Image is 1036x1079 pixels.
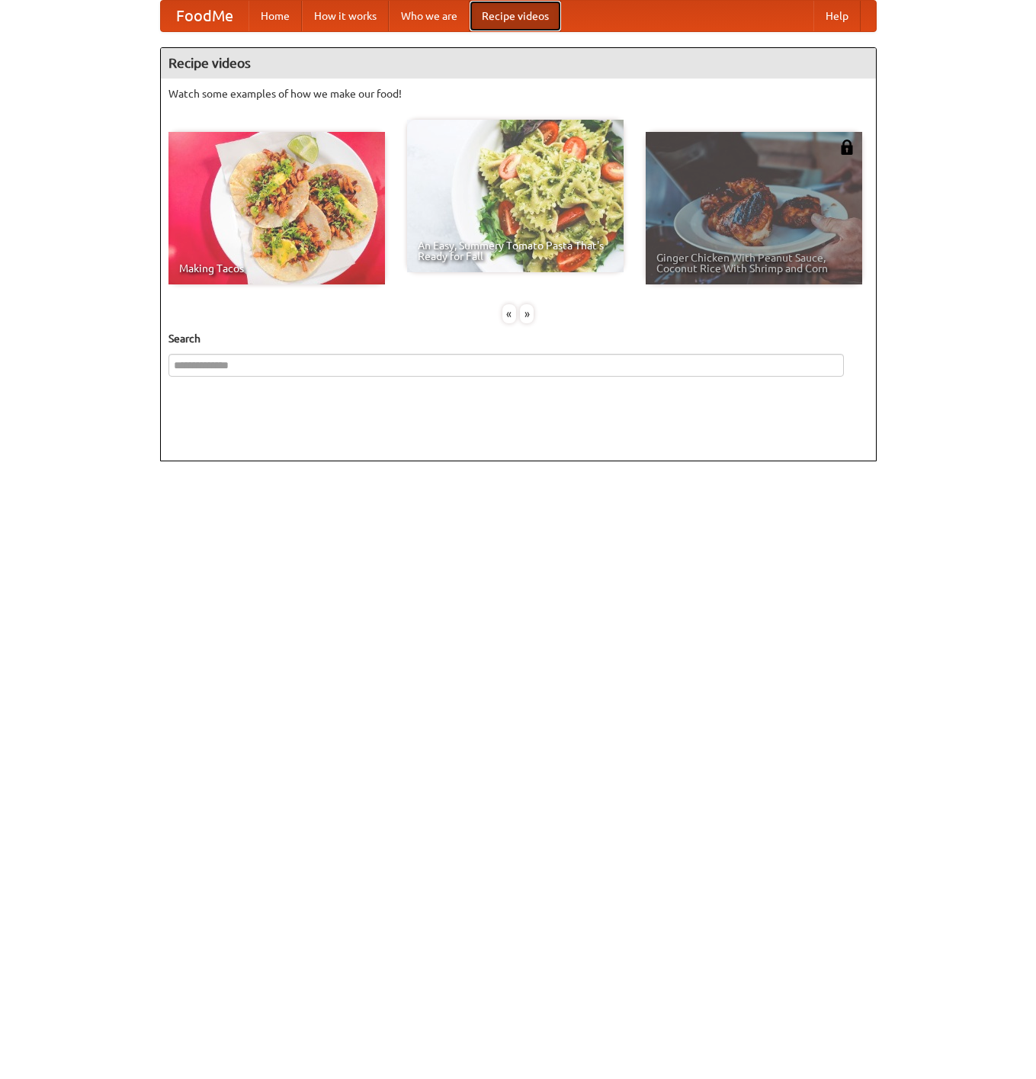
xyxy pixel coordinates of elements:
div: « [502,304,516,323]
a: Recipe videos [470,1,561,31]
a: Home [249,1,302,31]
span: Making Tacos [179,263,374,274]
a: Who we are [389,1,470,31]
p: Watch some examples of how we make our food! [168,86,868,101]
a: How it works [302,1,389,31]
a: Help [813,1,861,31]
img: 483408.png [839,140,855,155]
span: An Easy, Summery Tomato Pasta That's Ready for Fall [418,240,613,262]
h5: Search [168,331,868,346]
a: FoodMe [161,1,249,31]
h4: Recipe videos [161,48,876,79]
a: Making Tacos [168,132,385,284]
a: An Easy, Summery Tomato Pasta That's Ready for Fall [407,120,624,272]
div: » [520,304,534,323]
